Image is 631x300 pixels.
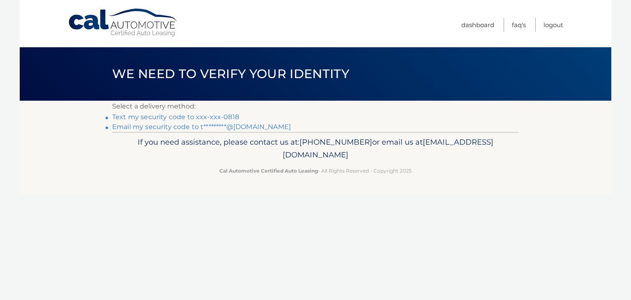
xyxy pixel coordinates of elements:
[461,18,494,32] a: Dashboard
[117,136,514,162] p: If you need assistance, please contact us at: or email us at
[112,66,349,81] span: We need to verify your identity
[299,137,372,147] span: [PHONE_NUMBER]
[219,168,318,174] strong: Cal Automotive Certified Auto Leasing
[117,166,514,175] p: - All Rights Reserved - Copyright 2025
[543,18,563,32] a: Logout
[68,8,179,37] a: Cal Automotive
[512,18,526,32] a: FAQ's
[112,123,291,131] a: Email my security code to t*********@[DOMAIN_NAME]
[112,101,519,112] p: Select a delivery method:
[112,113,239,121] a: Text my security code to xxx-xxx-0818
